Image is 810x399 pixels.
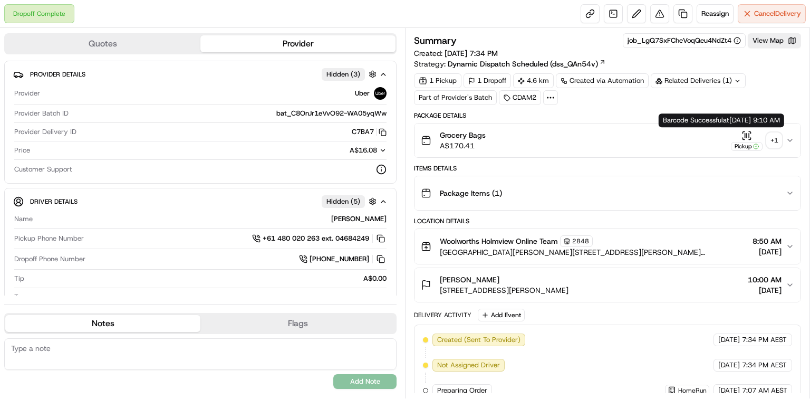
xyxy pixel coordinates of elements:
button: C7BA7 [352,127,387,137]
span: Created: [414,48,498,59]
span: Provider [14,89,40,98]
div: Strategy: [414,59,606,69]
button: Grocery BagsA$170.41Pickup+1 [414,123,801,157]
div: CDAM2 [499,90,541,105]
div: Barcode Successful [659,113,784,127]
span: [DATE] [718,386,740,395]
span: at [DATE] 9:10 AM [723,116,780,125]
span: Reassign [701,9,729,18]
span: Type [14,292,30,302]
div: [PERSON_NAME] [37,214,387,224]
span: [PHONE_NUMBER] [310,254,369,264]
button: Quotes [5,35,200,52]
span: Name [14,214,33,224]
button: Pickup+1 [731,130,782,151]
span: [DATE] [718,335,740,345]
h3: Summary [414,36,457,45]
span: Uber [355,89,370,98]
div: 1 Pickup [414,73,461,88]
a: Created via Automation [556,73,649,88]
button: Add Event [478,309,525,321]
button: Hidden (5) [322,195,379,208]
span: Customer Support [14,165,72,174]
button: Pickup [731,130,763,151]
span: Hidden ( 5 ) [326,197,360,206]
button: Provider DetailsHidden (3) [13,65,388,83]
span: [PERSON_NAME] [440,274,499,285]
div: 1 Dropoff [464,73,511,88]
span: Not Assigned Driver [437,360,500,370]
div: Location Details [414,217,801,225]
div: A$0.00 [28,274,387,283]
span: bat_C8OnJr1eVvO92-WA05yqWw [276,109,387,118]
img: uber-new-logo.jpeg [374,87,387,100]
span: [DATE] [748,285,782,296]
span: Woolworths Holmview Online Team [440,236,558,246]
span: Dynamic Dispatch Scheduled (dss_QAn54v) [448,59,598,69]
button: A$16.08 [294,146,387,155]
span: [STREET_ADDRESS][PERSON_NAME] [440,285,568,296]
span: 7:34 PM AEST [742,360,787,370]
button: Reassign [697,4,734,23]
span: Cancel Delivery [754,9,801,18]
span: Created (Sent To Provider) [437,335,520,345]
button: Provider [200,35,396,52]
span: Driver Details [30,197,78,206]
span: Grocery Bags [440,130,486,140]
span: Provider Batch ID [14,109,69,118]
span: 8:50 AM [753,236,782,246]
span: Pickup Phone Number [14,234,84,243]
span: [DATE] [718,360,740,370]
span: Hidden ( 3 ) [326,70,360,79]
button: Woolworths Holmview Online Team2848[GEOGRAPHIC_DATA][PERSON_NAME][STREET_ADDRESS][PERSON_NAME][GE... [414,229,801,264]
span: HomeRun [678,386,707,395]
button: job_LgQ7SxFCheVoqQeu4NdZt4 [628,36,741,45]
div: Related Deliveries (1) [651,73,746,88]
button: Notes [5,315,200,332]
span: Tip [14,274,24,283]
span: A$16.08 [350,146,377,155]
span: 7:07 AM AEST [742,386,787,395]
button: Driver DetailsHidden (5) [13,193,388,210]
span: Provider Details [30,70,85,79]
span: Dropoff Phone Number [14,254,85,264]
span: Preparing Order [437,386,487,395]
span: 10:00 AM [748,274,782,285]
div: 4.6 km [513,73,554,88]
span: Provider Delivery ID [14,127,76,137]
div: car [34,292,387,302]
a: [PHONE_NUMBER] [299,253,387,265]
span: 2848 [572,237,589,245]
div: Package Details [414,111,801,120]
a: Dynamic Dispatch Scheduled (dss_QAn54v) [448,59,606,69]
button: Hidden (3) [322,68,379,81]
span: Price [14,146,30,155]
span: Package Items ( 1 ) [440,188,502,198]
button: View Map [748,33,801,48]
button: CancelDelivery [738,4,806,23]
div: Items Details [414,164,801,173]
span: A$170.41 [440,140,486,151]
button: Package Items (1) [414,176,801,210]
span: [GEOGRAPHIC_DATA][PERSON_NAME][STREET_ADDRESS][PERSON_NAME][GEOGRAPHIC_DATA] [440,247,748,258]
span: [DATE] 7:34 PM [445,49,498,58]
div: Pickup [731,142,763,151]
div: + 1 [767,133,782,148]
button: [PERSON_NAME][STREET_ADDRESS][PERSON_NAME]10:00 AM[DATE] [414,268,801,302]
div: Delivery Activity [414,311,471,319]
span: +61 480 020 263 ext. 04684249 [263,234,369,243]
a: +61 480 020 263 ext. 04684249 [252,233,387,244]
span: 7:34 PM AEST [742,335,787,345]
button: Flags [200,315,396,332]
span: [DATE] [753,246,782,257]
